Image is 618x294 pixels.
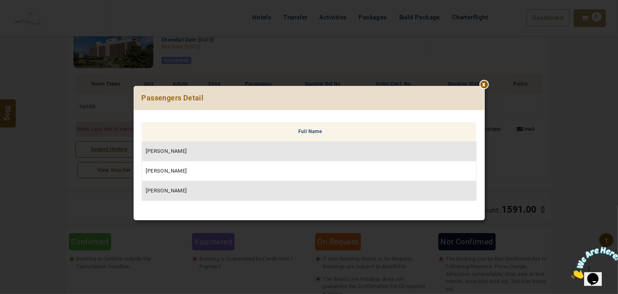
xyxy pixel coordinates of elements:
span: [PERSON_NAME] [146,168,187,174]
span: [PERSON_NAME] [146,188,187,194]
th: Full Name [142,122,476,142]
span: 1 [3,3,6,10]
img: Chat attention grabber [3,3,53,35]
div: Passengers Detail [134,86,485,110]
iframe: chat widget [568,244,618,282]
span: [PERSON_NAME] [146,148,187,154]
